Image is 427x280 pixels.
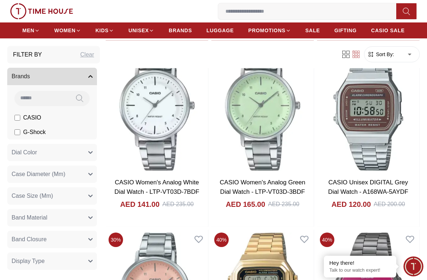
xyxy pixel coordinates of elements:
div: AED 235.00 [162,200,194,209]
a: BRANDS [169,24,192,37]
span: Case Diameter (Mm) [12,170,65,179]
span: Display Type [12,257,45,266]
div: Clear [80,50,94,59]
a: CASIO SALE [371,24,405,37]
p: Talk to our watch expert! [329,267,391,273]
span: Brands [12,72,30,81]
button: Case Size (Mm) [7,187,97,205]
h4: AED 120.00 [331,199,371,209]
button: Brands [7,68,97,85]
div: Chat Widget [403,256,423,276]
span: CASIO [23,113,41,122]
span: KIDS [96,27,109,34]
a: MEN [22,24,40,37]
span: 30 % [109,233,123,247]
a: GIFTING [334,24,357,37]
div: AED 200.00 [374,200,405,209]
button: Sort By: [367,51,394,58]
span: Sort By: [375,51,394,58]
span: 40 % [214,233,229,247]
button: Display Type [7,252,97,270]
span: Dial Color [12,148,37,157]
span: PROMOTIONS [248,27,286,34]
a: UNISEX [128,24,154,37]
a: WOMEN [54,24,81,37]
button: Band Material [7,209,97,226]
span: MEN [22,27,34,34]
a: CASIO Women's Analog Green Dial Watch - LTP-VT03D-3BDF [220,179,305,195]
div: AED 235.00 [268,200,299,209]
span: Case Size (Mm) [12,192,53,200]
span: UNISEX [128,27,149,34]
h4: AED 165.00 [226,199,265,209]
h3: Filter By [13,50,42,59]
span: LUGGAGE [206,27,234,34]
span: Band Material [12,213,47,222]
div: Hey there! [329,259,391,267]
img: CASIO Women's Analog Green Dial Watch - LTP-VT03D-3BDF [211,43,314,174]
span: BRANDS [169,27,192,34]
input: CASIO [14,115,20,121]
span: G-Shock [23,128,46,137]
input: G-Shock [14,129,20,135]
a: LUGGAGE [206,24,234,37]
span: Band Closure [12,235,47,244]
a: PROMOTIONS [248,24,291,37]
a: CASIO Unisex DIGITAL Grey Dial Watch - A168WA-5AYDF [328,179,408,195]
h4: AED 141.00 [120,199,160,209]
img: CASIO Unisex DIGITAL Grey Dial Watch - A168WA-5AYDF [317,43,419,174]
span: CASIO SALE [371,27,405,34]
button: Band Closure [7,231,97,248]
span: SALE [305,27,320,34]
span: 40 % [320,233,334,247]
a: CASIO Women's Analog White Dial Watch - LTP-VT03D-7BDF [114,179,199,195]
span: WOMEN [54,27,76,34]
img: CASIO Women's Analog White Dial Watch - LTP-VT03D-7BDF [106,43,208,174]
button: Dial Color [7,144,97,161]
img: ... [10,3,73,19]
a: KIDS [96,24,114,37]
button: Case Diameter (Mm) [7,166,97,183]
span: GIFTING [334,27,357,34]
a: SALE [305,24,320,37]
